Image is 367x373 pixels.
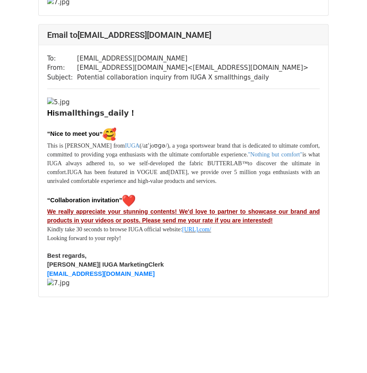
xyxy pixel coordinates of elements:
[248,151,250,158] font: "
[67,169,168,175] span: IUGA has been featured in VOGUE and
[47,169,320,184] span: [DATE], we provide over 5 million yoga enthusiasts with an unrivaled comfortable experience and h...
[47,63,77,73] td: From:
[47,30,320,40] h4: Email to [EMAIL_ADDRESS][DOMAIN_NAME]
[47,271,155,278] a: [EMAIL_ADDRESS][DOMAIN_NAME]
[215,178,217,184] span: .
[77,63,308,73] td: [EMAIL_ADDRESS][DOMAIN_NAME] < [EMAIL_ADDRESS][DOMAIN_NAME] >
[47,197,50,204] span: “
[125,143,140,149] font: IUGA
[47,131,50,138] span: “
[50,197,119,204] span: Collaboration invitation
[47,279,70,288] img: 7.jpg
[47,160,320,175] span: to discover the ultimate in comfort.
[47,143,320,158] span: t, committed to providing yoga enthusiasts with the ultimate comfortable experience.
[122,194,136,208] img: ❤️
[250,151,303,158] font: Nothing but comfort"
[47,109,55,117] font: Hi
[99,262,149,268] span: | IUGA Marketing
[47,262,99,268] span: [PERSON_NAME]
[50,131,99,138] span: Nice to meet you
[325,333,367,373] iframe: Chat Widget
[47,151,320,167] span: is what IUGA always adhered to, so we self-developed the fabric BUTTERLAB™
[149,262,164,268] span: Clerk
[129,109,136,117] font: ！
[47,73,77,82] td: Subject:
[119,197,136,204] span: ”
[47,227,182,233] span: Kindly take 30 seconds to browse IUGA official website:
[169,143,317,149] span: , a yoga sportswear brand that is dedicated to ultimate comfor
[77,54,308,63] td: [EMAIL_ADDRESS][DOMAIN_NAME]
[47,235,121,242] font: Looking forward to your reply!
[100,131,116,138] span: ”
[47,54,77,63] td: To:
[182,227,211,233] a: [URL].com/
[77,73,308,82] td: Potential collaboration inquiry from IUGA X smallthings_daily
[47,98,70,107] img: 5.jpg
[47,143,169,149] span: This is [PERSON_NAME] from (/aɪˈjoʊɡə/)
[47,253,87,259] span: Best regards,
[55,108,129,117] font: smallthings_daily
[47,209,320,224] u: e'd love to partner to showcase our brand and products in your videos or posts. Please send me yo...
[103,128,116,141] img: 🥰
[325,333,367,373] div: 聊天小组件
[47,209,185,215] u: We really appreciate your stunning contents! W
